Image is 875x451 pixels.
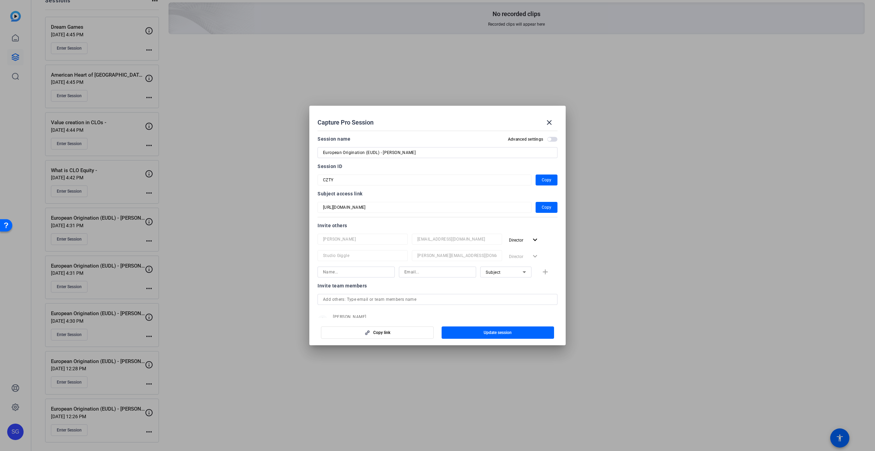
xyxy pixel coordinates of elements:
[417,252,497,260] input: Email...
[318,135,350,143] div: Session name
[509,238,523,243] span: Director
[323,295,552,304] input: Add others: Type email or team members name
[531,236,539,244] mat-icon: expand_more
[318,282,557,290] div: Invite team members
[373,330,390,335] span: Copy link
[508,137,543,142] h2: Advanced settings
[323,149,552,157] input: Enter Session Name
[323,176,526,184] input: Session OTP
[545,118,553,127] mat-icon: close
[546,316,555,325] mat-icon: expand_more
[486,270,501,275] span: Subject
[536,202,557,213] button: Copy
[323,252,402,260] input: Name...
[318,315,328,325] mat-icon: person
[318,114,557,131] div: Capture Pro Session
[333,314,402,320] span: [PERSON_NAME]
[323,203,526,211] input: Session OTP
[323,268,389,276] input: Name...
[404,268,471,276] input: Email...
[484,330,512,335] span: Update session
[536,175,557,185] button: Copy
[442,326,554,339] button: Update session
[417,235,497,243] input: Email...
[323,235,402,243] input: Name...
[542,203,551,211] span: Copy
[522,314,557,326] button: Director
[321,326,434,339] button: Copy link
[318,190,557,198] div: Subject access link
[542,176,551,184] span: Copy
[318,221,557,230] div: Invite others
[506,234,542,246] button: Director
[318,162,557,170] div: Session ID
